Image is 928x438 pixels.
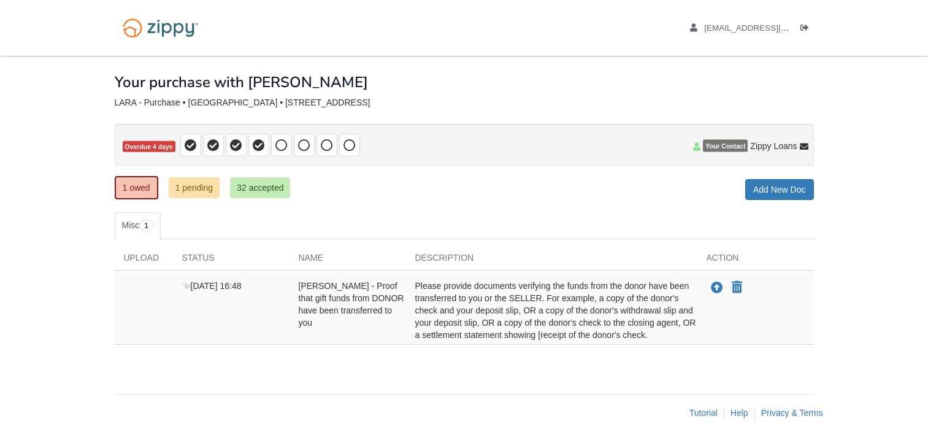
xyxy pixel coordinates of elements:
[710,280,724,296] button: Upload Raquel Lara - Proof that gift funds from DONOR have been transferred to you
[761,408,823,418] a: Privacy & Terms
[750,140,797,152] span: Zippy Loans
[169,177,220,198] a: 1 pending
[115,252,173,270] div: Upload
[115,74,368,90] h1: Your purchase with [PERSON_NAME]
[689,408,718,418] a: Tutorial
[173,252,290,270] div: Status
[406,280,697,341] div: Please provide documents verifying the funds from the donor have been transferred to you or the S...
[703,140,748,152] span: Your Contact
[290,252,406,270] div: Name
[115,98,814,108] div: LARA - Purchase • [GEOGRAPHIC_DATA] • [STREET_ADDRESS]
[690,23,845,36] a: edit profile
[123,141,175,153] span: Overdue 4 days
[299,281,404,328] span: [PERSON_NAME] - Proof that gift funds from DONOR have been transferred to you
[731,408,748,418] a: Help
[731,280,743,295] button: Declare Raquel Lara - Proof that gift funds from DONOR have been transferred to you not applicable
[115,12,206,44] img: Logo
[230,177,290,198] a: 32 accepted
[139,220,153,232] span: 1
[406,252,697,270] div: Description
[182,281,242,291] span: [DATE] 16:48
[800,23,814,36] a: Log out
[697,252,814,270] div: Action
[745,179,814,200] a: Add New Doc
[115,212,161,239] a: Misc
[704,23,845,33] span: raq2121@myyahoo.com
[115,176,158,199] a: 1 owed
